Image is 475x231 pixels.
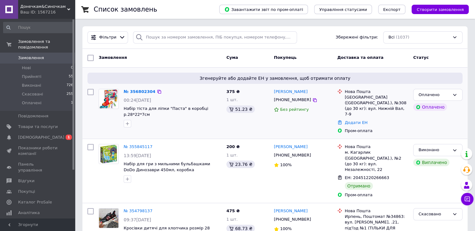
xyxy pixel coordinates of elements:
div: Скасовано [418,211,450,218]
span: [PHONE_NUMBER] [274,153,311,157]
span: Доставка та оплата [337,55,383,60]
span: 1 шт. [226,97,238,102]
span: Відгуки [18,178,34,184]
a: Фото товару [99,144,119,164]
span: 1 шт. [226,153,238,157]
div: 23.76 ₴ [226,161,255,168]
span: Показники роботи компанії [18,145,58,157]
span: Прийняті [22,74,41,80]
div: м. Кагарлик ([GEOGRAPHIC_DATA].), №2 (до 30 кг): вул. Незалежності, 22 [345,150,408,172]
span: 00:24[DATE] [124,98,151,103]
div: Оплачено [418,92,450,98]
img: Фото товару [99,89,118,109]
a: Набір тіста для ліпки "Паста" в коробці р.28*22*7см [124,106,208,117]
input: Пошук за номером замовлення, ПІБ покупця, номером телефону, Email, номером накладної [133,31,297,44]
div: Оплачено [413,103,447,111]
span: Всі [388,34,395,40]
h1: Список замовлень [94,6,157,13]
span: Згенеруйте або додайте ЕН у замовлення, щоб отримати оплату [90,75,460,81]
span: Аналітика [18,210,40,216]
a: Фото товару [99,208,119,228]
button: Чат з покупцем [461,193,473,205]
button: Створити замовлення [412,5,469,14]
span: [DEMOGRAPHIC_DATA] [18,135,64,140]
span: 255 [67,91,73,97]
div: Ваш ID: 1567216 [20,9,75,15]
a: Створити замовлення [405,7,469,12]
span: 09:37[DATE] [124,217,151,222]
span: Каталог ProSale [18,199,52,205]
div: Нова Пошта [345,144,408,150]
a: № 356802304 [124,89,156,94]
span: 200 ₴ [226,144,240,149]
span: [PHONE_NUMBER] [274,97,311,102]
span: Донечкам&Синочкам [20,4,67,9]
span: Виконані [22,83,41,88]
button: Експорт [378,5,406,14]
button: Завантажити звіт по пром-оплаті [219,5,308,14]
span: 1 [66,135,72,140]
div: Пром-оплата [345,128,408,134]
div: Отримано [345,182,373,190]
span: 1 шт. [226,217,238,222]
span: Повідомлення [18,113,48,119]
div: Нова Пошта [345,208,408,214]
div: Пром-оплата [345,192,408,198]
span: 375 ₴ [226,89,240,94]
a: № 355845117 [124,144,152,149]
a: № 354798137 [124,208,152,213]
span: Управління статусами [319,7,367,12]
span: Без рейтингу [280,107,309,112]
span: Оплачені [22,100,42,106]
span: 55 [69,74,73,80]
span: Нові [22,65,31,71]
span: Покупець [274,55,297,60]
span: 475 ₴ [226,208,240,213]
span: Замовлення [99,55,127,60]
span: Покупці [18,189,35,194]
img: Фото товару [99,144,118,164]
div: 51.23 ₴ [226,105,255,113]
a: Додати ЕН [345,120,368,125]
span: Збережені фільтри: [336,34,378,40]
input: Пошук [3,22,74,33]
span: Замовлення та повідомлення [18,39,75,50]
span: Замовлення [18,55,44,61]
span: Створити замовлення [417,7,464,12]
span: 0 [71,65,73,71]
a: [PERSON_NAME] [274,208,308,214]
img: Фото товару [99,208,118,228]
div: Виплачено [413,159,449,166]
span: ЕН: 20451220266663 [345,175,389,180]
span: Фільтри [99,34,116,40]
div: [GEOGRAPHIC_DATA] ([GEOGRAPHIC_DATA].), №308 (до 30 кг): вул. Нижній Вал, 7-9 [345,95,408,117]
span: 100% [280,162,292,167]
span: 13:59[DATE] [124,153,151,158]
span: Статус [413,55,429,60]
span: Завантажити звіт по пром-оплаті [224,7,303,12]
a: Набір для гри з мильними бульбашками DoDo Динозаври 450мл, коробка 22,5*7,5*22,5см [124,162,210,178]
span: 1 [71,100,73,106]
a: [PERSON_NAME] [274,144,308,150]
span: Скасовані [22,91,43,97]
a: [PERSON_NAME] [274,89,308,95]
div: Нова Пошта [345,89,408,95]
button: Управління статусами [314,5,372,14]
span: Панель управління [18,162,58,173]
span: [PHONE_NUMBER] [274,217,311,222]
span: 100% [280,226,292,231]
span: Товари та послуги [18,124,58,130]
span: Експорт [383,7,401,12]
div: Виконано [418,147,450,153]
span: (1037) [396,35,409,39]
span: 726 [67,83,73,88]
span: Cума [226,55,238,60]
a: Фото товару [99,89,119,109]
